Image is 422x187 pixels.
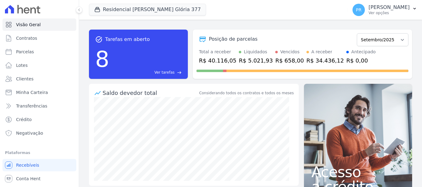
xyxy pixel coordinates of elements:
[2,173,76,185] a: Conta Hent
[2,127,76,139] a: Negativação
[199,90,294,96] div: Considerando todos os contratos e todos os meses
[2,59,76,71] a: Lotes
[2,113,76,126] a: Crédito
[369,10,410,15] p: Ver opções
[105,36,150,43] span: Tarefas em aberto
[280,49,299,55] div: Vencidos
[311,165,405,179] span: Acesso
[199,56,236,65] div: R$ 40.116,05
[275,56,304,65] div: R$ 658,00
[154,70,175,75] span: Ver tarefas
[16,76,33,82] span: Clientes
[2,100,76,112] a: Transferências
[16,130,43,136] span: Negativação
[89,4,206,15] button: Residencial [PERSON_NAME] Glória 377
[2,46,76,58] a: Parcelas
[351,49,376,55] div: Antecipado
[199,49,236,55] div: Total a receber
[5,149,74,157] div: Plataformas
[16,116,32,123] span: Crédito
[369,4,410,10] p: [PERSON_NAME]
[16,162,39,168] span: Recebíveis
[2,32,76,44] a: Contratos
[2,18,76,31] a: Visão Geral
[356,8,361,12] span: PR
[2,86,76,99] a: Minha Carteira
[112,70,182,75] a: Ver tarefas east
[103,89,198,97] div: Saldo devedor total
[95,36,103,43] span: task_alt
[177,70,182,75] span: east
[311,49,332,55] div: A receber
[16,89,48,96] span: Minha Carteira
[306,56,344,65] div: R$ 34.436,12
[16,35,37,41] span: Contratos
[239,56,273,65] div: R$ 5.021,93
[209,35,258,43] div: Posição de parcelas
[2,73,76,85] a: Clientes
[348,1,422,18] button: PR [PERSON_NAME] Ver opções
[16,62,28,68] span: Lotes
[244,49,267,55] div: Liquidados
[2,159,76,171] a: Recebíveis
[16,22,41,28] span: Visão Geral
[16,176,40,182] span: Conta Hent
[16,103,47,109] span: Transferências
[346,56,376,65] div: R$ 0,00
[95,43,109,75] div: 8
[16,49,34,55] span: Parcelas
